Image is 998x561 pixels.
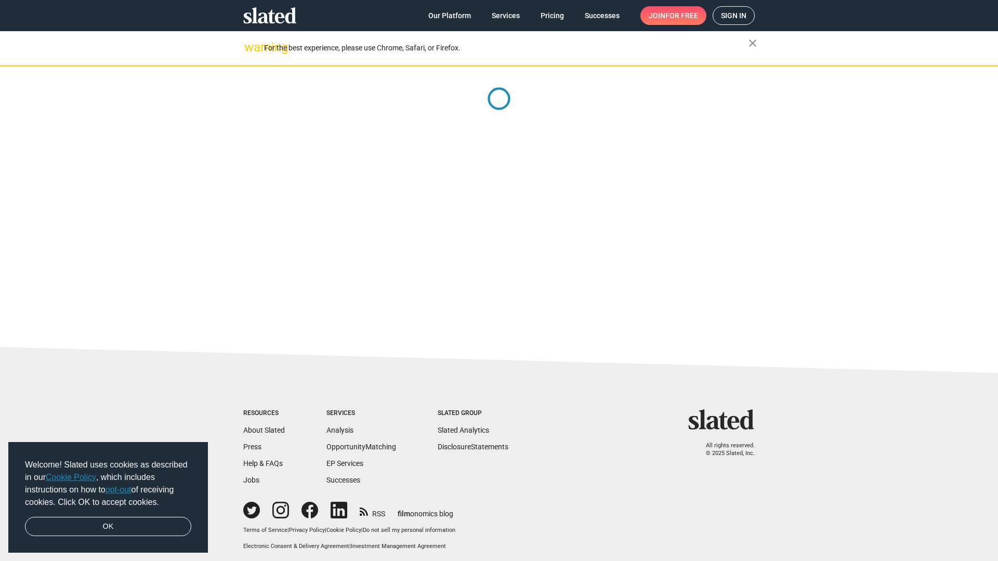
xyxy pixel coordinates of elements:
[721,7,746,24] span: Sign in
[289,527,325,533] a: Privacy Policy
[438,426,489,434] a: Slated Analytics
[326,459,363,468] a: EP Services
[363,527,455,535] button: Do not sell my personal information
[326,476,360,484] a: Successes
[326,409,396,418] div: Services
[243,443,261,451] a: Press
[483,6,528,25] a: Services
[106,485,132,494] a: opt-out
[398,501,453,519] a: filmonomics blog
[428,6,471,25] span: Our Platform
[541,6,564,25] span: Pricing
[585,6,620,25] span: Successes
[532,6,572,25] a: Pricing
[243,459,283,468] a: Help & FAQs
[349,543,351,550] span: |
[649,6,698,25] span: Join
[325,527,326,533] span: |
[25,517,191,537] a: dismiss cookie message
[695,442,755,457] p: All rights reserved. © 2025 Slated, Inc.
[244,41,257,54] mat-icon: warning
[243,543,349,550] a: Electronic Consent & Delivery Agreement
[326,426,353,434] a: Analysis
[438,409,508,418] div: Slated Group
[243,426,285,434] a: About Slated
[264,41,748,55] div: For the best experience, please use Chrome, Safari, or Firefox.
[665,6,698,25] span: for free
[438,443,508,451] a: DisclosureStatements
[25,459,191,509] span: Welcome! Slated uses cookies as described in our , which includes instructions on how to of recei...
[420,6,479,25] a: Our Platform
[640,6,706,25] a: Joinfor free
[8,442,208,553] div: cookieconsent
[326,443,396,451] a: OpportunityMatching
[361,527,363,533] span: |
[492,6,520,25] span: Services
[360,503,385,519] a: RSS
[398,510,410,518] span: film
[243,476,259,484] a: Jobs
[326,527,361,533] a: Cookie Policy
[746,37,759,49] mat-icon: close
[351,543,446,550] a: Investment Management Agreement
[243,409,285,418] div: Resources
[713,6,755,25] a: Sign in
[243,527,287,533] a: Terms of Service
[287,527,289,533] span: |
[576,6,628,25] a: Successes
[46,473,96,482] a: Cookie Policy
